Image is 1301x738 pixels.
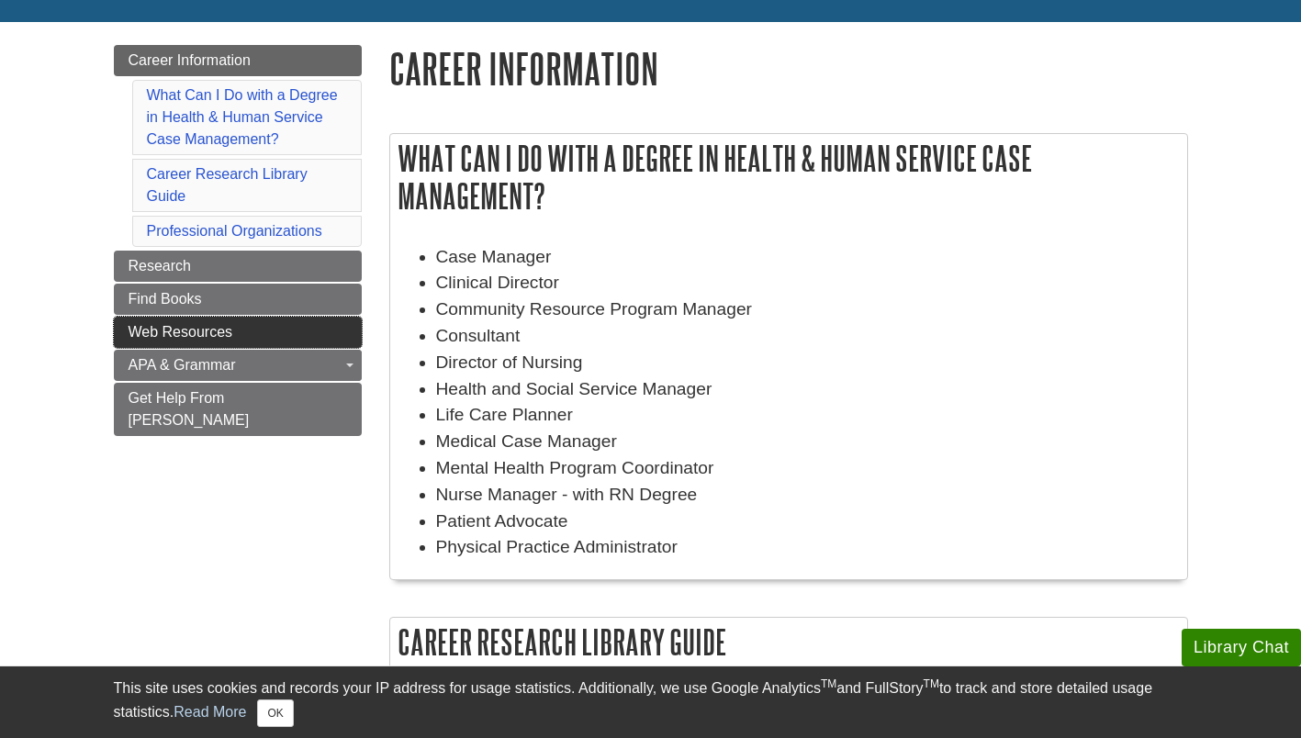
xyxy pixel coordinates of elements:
[436,323,1178,350] li: Consultant
[114,317,362,348] a: Web Resources
[436,402,1178,429] li: Life Care Planner
[436,482,1178,509] li: Nurse Manager - with RN Degree
[257,699,293,727] button: Close
[436,534,1178,561] li: Physical Practice Administrator
[389,45,1188,92] h1: Career Information
[147,87,338,147] a: What Can I Do with a Degree in Health & Human Service Case Management?
[114,383,362,436] a: Get Help From [PERSON_NAME]
[114,350,362,381] a: APA & Grammar
[129,52,251,68] span: Career Information
[436,455,1178,482] li: Mental Health Program Coordinator
[174,704,246,720] a: Read More
[436,509,1178,535] li: Patient Advocate
[436,296,1178,323] li: Community Resource Program Manager
[821,677,836,690] sup: TM
[129,357,236,373] span: APA & Grammar
[924,677,939,690] sup: TM
[129,324,233,340] span: Web Resources
[147,223,322,239] a: Professional Organizations
[114,45,362,76] a: Career Information
[114,284,362,315] a: Find Books
[436,376,1178,403] li: Health and Social Service Manager
[436,244,1178,271] li: Case Manager
[129,390,250,428] span: Get Help From [PERSON_NAME]
[114,677,1188,727] div: This site uses cookies and records your IP address for usage statistics. Additionally, we use Goo...
[436,429,1178,455] li: Medical Case Manager
[436,270,1178,296] li: Clinical Director
[390,618,1187,666] h2: Career Research Library Guide
[390,134,1187,220] h2: What Can I Do with a Degree in Health & Human Service Case Management?
[147,166,308,204] a: Career Research Library Guide
[436,350,1178,376] li: Director of Nursing
[114,45,362,436] div: Guide Page Menu
[114,251,362,282] a: Research
[1182,629,1301,666] button: Library Chat
[129,258,191,274] span: Research
[129,291,202,307] span: Find Books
